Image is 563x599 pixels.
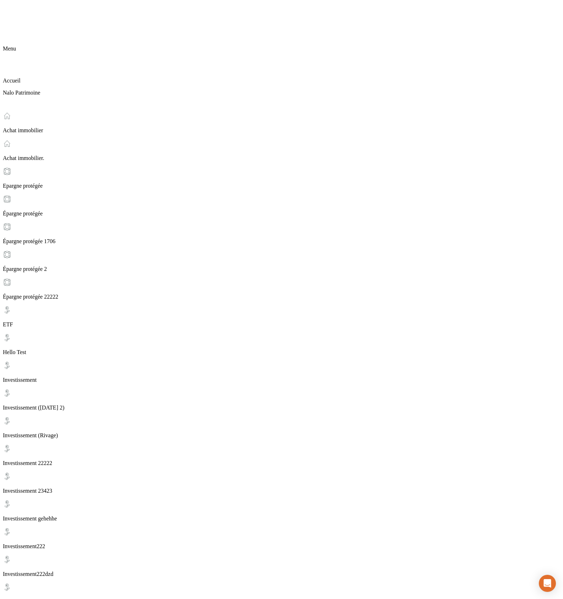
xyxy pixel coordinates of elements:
[3,472,560,494] div: Investissement 23423
[3,195,560,217] div: Épargne protégée
[3,294,560,300] p: Épargne protégée 22222
[3,127,560,134] p: Achat immobilier
[3,306,560,328] div: ETF
[3,167,560,189] div: Epargne protégée
[3,321,560,328] p: ETF
[3,571,560,577] p: Investissement222dzd
[3,460,560,466] p: Investissement 22222
[3,278,560,300] div: Épargne protégée 22222
[3,223,560,245] div: Épargne protégée 1706
[3,77,560,84] p: Accueil
[3,155,560,161] p: Achat immobilier.
[3,500,560,522] div: Investissement gehehhe
[3,266,560,272] p: Épargne protégée 2
[3,139,560,161] div: Achat immobilier.
[3,112,560,134] div: Achat immobilier
[3,528,560,550] div: Investissement222
[3,250,560,272] div: Épargne protégée 2
[3,183,560,189] p: Epargne protégée
[3,515,560,522] p: Investissement gehehhe
[3,361,560,383] div: Investissement
[3,349,560,355] p: Hello Test
[3,210,560,217] p: Épargne protégée
[3,405,560,411] p: Investissement ([DATE] 2)
[3,389,560,411] div: Investissement (Ascension 2)
[3,432,560,439] p: Investissement (Rivage)
[3,377,560,383] p: Investissement
[3,46,16,52] span: Menu
[3,90,560,96] p: Nalo Patrimoine
[3,333,560,355] div: Hello Test
[3,238,560,245] p: Épargne protégée 1706
[3,444,560,466] div: Investissement 22222
[3,555,560,577] div: Investissement222dzd
[3,62,560,84] div: Accueil
[3,488,560,494] p: Investissement 23423
[539,575,556,592] div: Open Intercom Messenger
[3,543,560,550] p: Investissement222
[3,417,560,439] div: Investissement (Rivage)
